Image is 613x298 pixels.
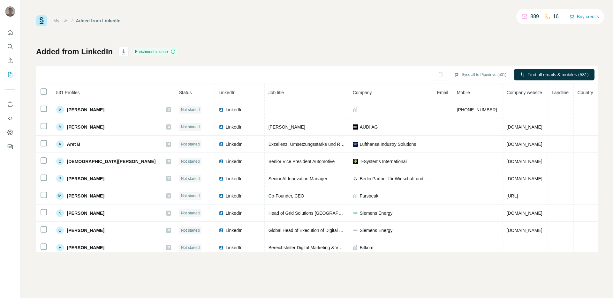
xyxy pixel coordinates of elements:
img: Avatar [5,6,15,17]
span: Siemens Energy [360,210,393,216]
span: [PERSON_NAME] [67,193,104,199]
div: Enrichment is done [133,48,178,56]
img: LinkedIn logo [219,142,224,147]
div: V [56,106,64,114]
span: Not started [181,176,200,182]
span: [DOMAIN_NAME] [507,176,542,181]
span: [PERSON_NAME] [67,244,104,251]
button: Sync all to Pipedrive (531) [450,70,511,79]
span: Landline [552,90,569,95]
span: LinkedIn [226,124,243,130]
span: LinkedIn [226,193,243,199]
span: [DOMAIN_NAME] [507,228,542,233]
span: Company [353,90,372,95]
button: Use Surfe on LinkedIn [5,99,15,110]
span: Job title [269,90,284,95]
div: C [56,158,64,165]
div: M [56,192,64,200]
button: Search [5,41,15,52]
span: [PERSON_NAME] [67,124,104,130]
span: Global Head of Execution of Digital Projects and Services [269,228,382,233]
p: 889 [530,13,539,20]
span: T-Systems International [360,158,407,165]
img: LinkedIn logo [219,211,224,216]
span: Siemens Energy [360,227,393,234]
span: Not started [181,193,200,199]
div: A [56,123,64,131]
img: company-logo [353,176,358,181]
span: Co-Founder, CEO [269,193,304,198]
div: N [56,209,64,217]
span: Farspeak [360,193,378,199]
span: Not started [181,245,200,250]
h1: Added from LinkedIn [36,47,113,57]
span: Senior Vice President Automotive [269,159,335,164]
img: Surfe Logo [36,15,47,26]
span: [DEMOGRAPHIC_DATA][PERSON_NAME] [67,158,156,165]
li: / [72,18,73,24]
span: Head of Grid Solutions [GEOGRAPHIC_DATA] & [GEOGRAPHIC_DATA] [269,211,413,216]
span: [PERSON_NAME] [67,107,104,113]
span: LinkedIn [226,175,243,182]
span: LinkedIn [226,158,243,165]
span: LinkedIn [226,141,243,147]
span: Exzellenz, Umsetzungsstärke und Relevanz [269,142,356,147]
p: 16 [553,13,559,20]
img: LinkedIn logo [219,107,224,112]
span: AUDI AG [360,124,378,130]
span: Not started [181,107,200,113]
img: LinkedIn logo [219,159,224,164]
img: company-logo [353,159,358,164]
div: G [56,227,64,234]
span: Senior AI Innovation Manager [269,176,327,181]
span: LinkedIn [226,227,243,234]
span: Bitkom [360,244,374,251]
img: company-logo [353,124,358,130]
button: Find all emails & mobiles (531) [514,69,594,80]
img: company-logo [353,228,358,233]
span: Not started [181,227,200,233]
span: Not started [181,141,200,147]
button: Dashboard [5,127,15,138]
div: A [56,140,64,148]
span: LinkedIn [226,244,243,251]
span: Company website [507,90,542,95]
span: [DOMAIN_NAME] [507,142,542,147]
span: Berlin Partner für Wirtschaft und Technologie GmbH [360,175,429,182]
img: LinkedIn logo [219,228,224,233]
span: Bereichsleiter Digital Marketing & Vertrieb [269,245,351,250]
span: [PERSON_NAME] [67,227,104,234]
span: Not started [181,159,200,164]
span: Aret B [67,141,80,147]
span: Status [179,90,192,95]
button: My lists [5,69,15,80]
button: Use Surfe API [5,113,15,124]
span: Not started [181,124,200,130]
span: 531 Profiles [56,90,80,95]
span: . [360,107,361,113]
div: Added from LinkedIn [76,18,121,24]
img: LinkedIn logo [219,245,224,250]
button: Quick start [5,27,15,38]
div: P [56,175,64,183]
a: My lists [53,18,68,23]
span: LinkedIn [219,90,236,95]
span: [PERSON_NAME] [67,175,104,182]
span: Find all emails & mobiles (531) [527,71,588,78]
span: [URL] [507,193,518,198]
span: [DOMAIN_NAME] [507,124,542,130]
img: company-logo [353,142,358,147]
div: F [56,244,64,251]
button: Buy credits [569,12,599,21]
img: LinkedIn logo [219,193,224,198]
span: Lufthansa Industry Solutions [360,141,416,147]
span: Email [437,90,448,95]
img: LinkedIn logo [219,124,224,130]
span: [PERSON_NAME] [269,124,305,130]
button: Enrich CSV [5,55,15,66]
span: Country [578,90,593,95]
span: Mobile [457,90,470,95]
span: Not started [181,210,200,216]
img: company-logo [353,211,358,216]
button: Feedback [5,141,15,152]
